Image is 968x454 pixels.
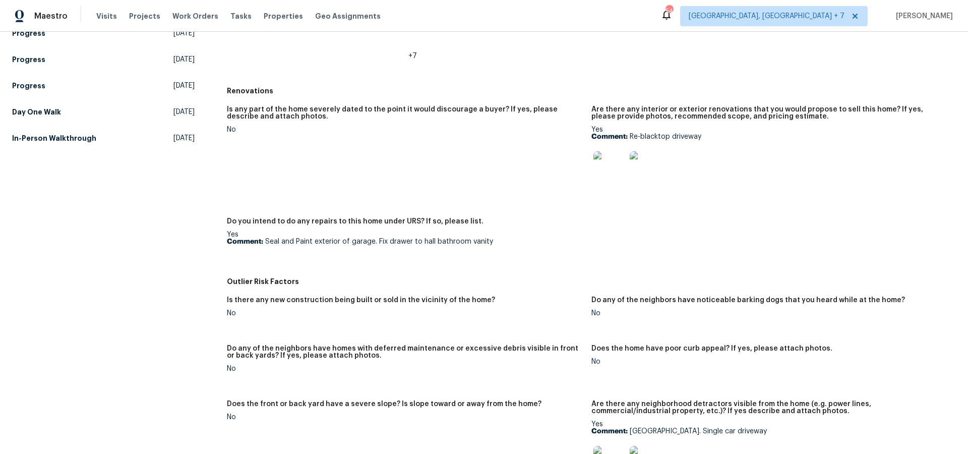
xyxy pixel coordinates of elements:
[96,11,117,21] span: Visits
[230,13,252,20] span: Tasks
[227,106,583,120] h5: Is any part of the home severely dated to the point it would discourage a buyer? If yes, please d...
[227,238,583,245] p: Seal and Paint exterior of garage. Fix drawer to hall bathroom vanity
[227,345,583,359] h5: Do any of the neighbors have homes with deferred maintenance or excessive debris visible in front...
[227,310,583,317] div: No
[173,81,195,91] span: [DATE]
[227,401,541,408] h5: Does the front or back yard have a severe slope? Is slope toward or away from the home?
[12,81,45,91] h5: Progress
[227,297,495,304] h5: Is there any new construction being built or sold in the vicinity of the home?
[591,133,948,140] p: Re-blacktop driveway
[227,231,583,245] div: Yes
[227,126,583,133] div: No
[173,133,195,143] span: [DATE]
[591,401,948,415] h5: Are there any neighborhood detractors visible from the home (e.g. power lines, commercial/industr...
[227,276,956,287] h5: Outlier Risk Factors
[591,106,948,120] h5: Are there any interior or exterior renovations that you would propose to sell this home? If yes, ...
[591,126,948,190] div: Yes
[12,129,195,147] a: In-Person Walkthrough[DATE]
[591,345,832,352] h5: Does the home have poor curb appeal? If yes, please attach photos.
[227,414,583,421] div: No
[264,11,303,21] span: Properties
[591,428,948,435] p: [GEOGRAPHIC_DATA]. Single car driveway
[12,28,45,38] h5: Progress
[227,86,956,96] h5: Renovations
[591,133,628,140] b: Comment:
[12,24,195,42] a: Progress[DATE]
[665,6,673,16] div: 54
[173,28,195,38] span: [DATE]
[12,77,195,95] a: Progress[DATE]
[227,365,583,372] div: No
[689,11,844,21] span: [GEOGRAPHIC_DATA], [GEOGRAPHIC_DATA] + 7
[12,103,195,121] a: Day One Walk[DATE]
[892,11,953,21] span: [PERSON_NAME]
[408,52,417,60] span: +7
[173,54,195,65] span: [DATE]
[172,11,218,21] span: Work Orders
[227,238,263,245] b: Comment:
[12,50,195,69] a: Progress[DATE]
[591,297,905,304] h5: Do any of the neighbors have noticeable barking dogs that you heard while at the home?
[129,11,160,21] span: Projects
[12,54,45,65] h5: Progress
[315,11,381,21] span: Geo Assignments
[12,133,96,143] h5: In-Person Walkthrough
[227,218,483,225] h5: Do you intend to do any repairs to this home under URS? If so, please list.
[591,358,948,365] div: No
[591,428,628,435] b: Comment:
[173,107,195,117] span: [DATE]
[34,11,68,21] span: Maestro
[12,107,61,117] h5: Day One Walk
[591,310,948,317] div: No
